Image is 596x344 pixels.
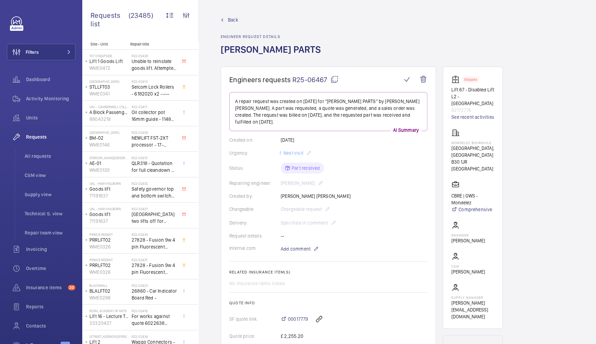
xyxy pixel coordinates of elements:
[132,207,177,211] h2: R22-02427
[132,309,177,313] h2: R22-02419
[7,44,75,60] button: Filters
[26,95,75,102] span: Activity Monitoring
[132,84,177,97] span: Selcom Lock Rollers - 6182020 x2 -----
[221,34,325,39] h2: Engineer request details
[89,90,129,97] p: WME0341
[89,320,129,327] p: 33320437
[89,58,129,65] p: Lift 1 Goods Lift
[132,160,177,174] span: QLR318 - Quotation for full cleandown of lift and motor room at, Workspace, [PERSON_NAME][GEOGRAP...
[132,186,177,199] span: Safety governor top and bottom switches not working from an immediate defect. Lift passenger lift...
[464,78,477,81] p: Stopped
[89,258,129,262] p: Prince Regent
[89,309,129,313] p: royal academy of arts
[451,192,494,206] p: CBRE | GWS - Mondelez
[451,268,485,275] p: [PERSON_NAME]
[132,135,177,148] span: NEWLIFT FST-2XT processor - 17-02000003 1021,00 euros x1
[451,300,494,320] p: [PERSON_NAME][EMAIL_ADDRESS][DOMAIN_NAME]
[132,211,177,225] span: [GEOGRAPHIC_DATA] two lifts off for safety governor rope switches at top and bottom. Immediate de...
[89,105,129,109] p: UAL - Camberwell College of Arts
[89,116,129,123] p: 88043218
[89,130,129,135] p: [GEOGRAPHIC_DATA]
[235,98,422,125] p: A repair request was created on [DATE] for "[PERSON_NAME] PARTS" by [PERSON_NAME] [PERSON_NAME]. ...
[26,265,75,272] span: Overtime
[132,79,177,84] h2: R22-02413
[451,237,485,244] p: [PERSON_NAME]
[89,294,129,301] p: WME0286
[89,207,129,211] p: UAL - High Holborn
[89,218,129,225] p: 71191637
[132,258,177,262] h2: R22-02431
[89,109,129,116] p: A Block Passenger Lift 2 (B) L/H
[89,237,129,243] p: PRRLFT02
[89,160,129,167] p: AE-01
[132,262,177,276] span: 27828 - Fusion 9w 4 pin Fluorescent Lamp / Bulb - Used on Prince regent lift No2 car top test con...
[25,210,75,217] span: Technical S. view
[132,109,177,123] span: Oil collector pot 16mm guide - 11482 x2
[451,107,494,114] p: 62172776
[132,288,177,301] span: 26860 - Car Indicator Board Red -
[89,262,129,269] p: PRRLFT02
[89,65,129,72] p: WME0472
[132,58,177,72] span: Unable to reinstate goods lift. Attempted to swap control boards with PL2, no difference. Technic...
[25,229,75,236] span: Repair team view
[451,145,494,158] p: [GEOGRAPHIC_DATA], [GEOGRAPHIC_DATA]
[90,11,129,28] span: Requests list
[451,233,485,237] p: Engineer
[89,186,129,192] p: Goods lift
[132,130,177,135] h2: R22-02429
[89,288,129,294] p: BLALFT02
[451,141,494,145] p: Mondelez Bournvile
[26,322,75,329] span: Contacts
[132,156,177,160] h2: R22-02415
[281,245,311,252] span: Add comment
[89,232,129,237] p: Prince Regent
[89,192,129,199] p: 71191637
[89,334,129,339] p: [STREET_ADDRESS][PERSON_NAME]
[132,232,177,237] h2: R22-02435
[25,153,75,160] span: All requests
[451,158,494,172] p: B30 1JR [GEOGRAPHIC_DATA]
[221,43,325,67] h1: [PERSON_NAME] PARTS
[89,181,129,186] p: UAL - High Holborn
[89,283,129,288] p: Blackwall
[26,284,65,291] span: Insurance items
[26,246,75,253] span: Invoicing
[451,86,494,107] p: Lift 67 - Disabled Lift L2 - [GEOGRAPHIC_DATA]
[89,243,129,250] p: WME0326
[132,313,177,327] span: For works against quote 6022638 @£2197.00
[82,42,127,47] p: Site - Unit
[89,54,129,58] p: 107 Cheapside
[89,141,129,148] p: WME0146
[132,105,177,109] h2: R22-02417
[292,75,339,84] span: R25-06467
[25,191,75,198] span: Supply view
[451,114,494,120] a: See recent activities
[26,303,75,310] span: Reports
[229,301,427,305] h2: Quote info
[132,283,177,288] h2: R22-02423
[229,270,427,275] h2: Related insurance item(s)
[281,316,308,322] a: 00017779
[25,172,75,179] span: CSM view
[26,114,75,121] span: Units
[68,285,75,290] span: 20
[451,206,494,213] a: Comprehensive
[451,75,462,84] img: elevator.svg
[89,84,129,90] p: STLLFT03
[130,42,175,47] p: Repair title
[288,316,308,322] span: 00017779
[132,54,177,58] h2: R22-02428
[26,133,75,140] span: Requests
[89,156,129,160] p: [PERSON_NAME][GEOGRAPHIC_DATA]
[390,127,422,133] p: AI Summary
[89,79,129,84] p: [GEOGRAPHIC_DATA]
[89,211,129,218] p: Goods lift
[26,76,75,83] span: Dashboard
[132,181,177,186] h2: R22-02432
[451,264,485,268] p: CSM
[26,49,39,55] span: Filters
[228,16,238,23] span: Back
[89,135,129,141] p: BM-02
[451,295,494,300] p: Supply manager
[132,334,177,339] h2: R22-02434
